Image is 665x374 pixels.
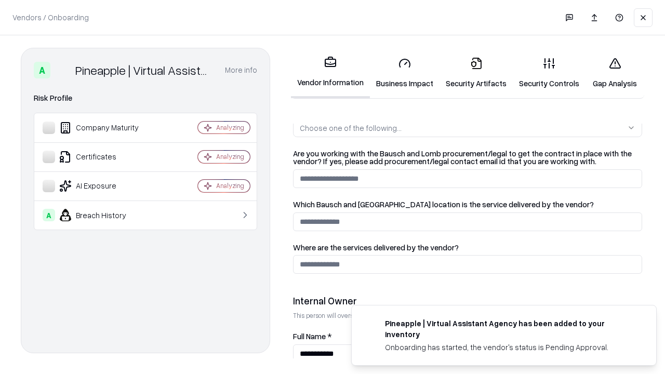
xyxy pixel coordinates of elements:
[293,244,642,251] label: Where are the services delivered by the vendor?
[440,49,513,97] a: Security Artifacts
[293,332,642,340] label: Full Name *
[216,123,244,132] div: Analyzing
[43,209,55,221] div: A
[43,151,167,163] div: Certificates
[385,318,631,340] div: Pineapple | Virtual Assistant Agency has been added to your inventory
[293,150,642,165] label: Are you working with the Bausch and Lomb procurement/legal to get the contract in place with the ...
[75,62,212,78] div: Pineapple | Virtual Assistant Agency
[293,118,642,137] button: Choose one of the following...
[43,122,167,134] div: Company Maturity
[43,209,167,221] div: Breach History
[34,62,50,78] div: A
[291,48,370,98] a: Vendor Information
[55,62,71,78] img: Pineapple | Virtual Assistant Agency
[225,61,257,79] button: More info
[385,342,631,353] div: Onboarding has started, the vendor's status is Pending Approval.
[34,92,257,104] div: Risk Profile
[370,49,440,97] a: Business Impact
[216,181,244,190] div: Analyzing
[43,180,167,192] div: AI Exposure
[216,152,244,161] div: Analyzing
[293,311,642,320] p: This person will oversee the vendor relationship and coordinate any required assessments or appro...
[293,201,642,208] label: Which Bausch and [GEOGRAPHIC_DATA] location is the service delivered by the vendor?
[513,49,586,97] a: Security Controls
[12,12,89,23] p: Vendors / Onboarding
[300,123,402,133] div: Choose one of the following...
[364,318,377,330] img: trypineapple.com
[586,49,644,97] a: Gap Analysis
[293,295,642,307] div: Internal Owner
